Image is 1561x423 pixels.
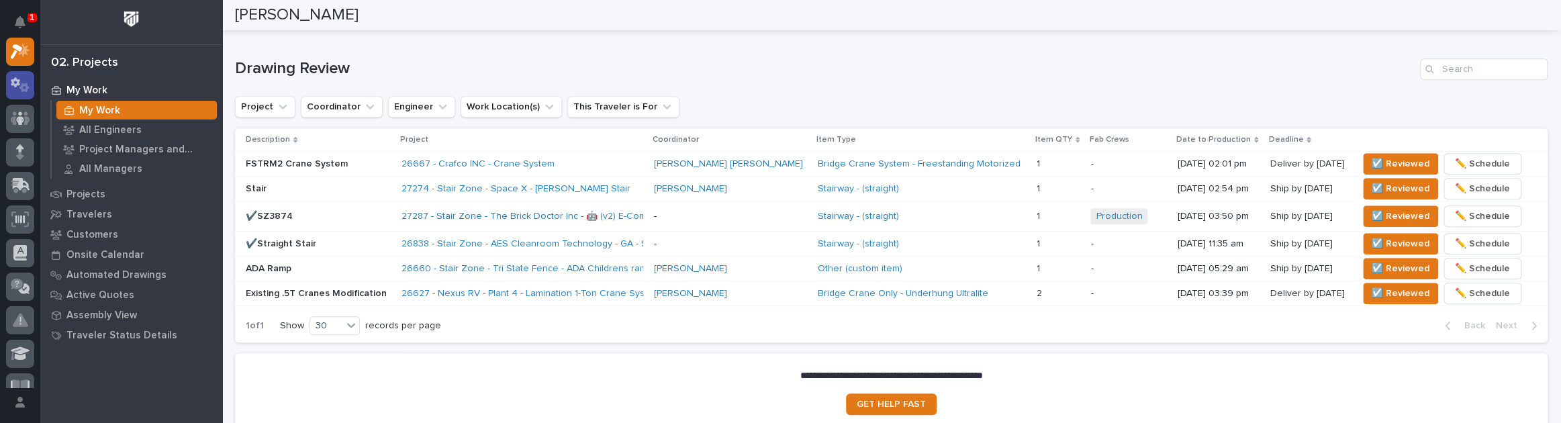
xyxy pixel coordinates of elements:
p: Deadline [1268,132,1303,147]
p: Deliver by [DATE] [1270,156,1347,170]
p: records per page [365,320,441,332]
p: - [1090,263,1166,275]
button: ☑️ Reviewed [1363,205,1438,227]
span: ✏️ Schedule [1455,156,1510,172]
button: Coordinator [301,96,383,117]
h1: Drawing Review [235,59,1415,79]
p: Show [280,320,304,332]
span: ✏️ Schedule [1455,285,1510,301]
p: Ship by [DATE] [1270,181,1335,195]
button: Next [1491,320,1548,332]
span: ☑️ Reviewed [1372,156,1429,172]
button: ✏️ Schedule [1444,258,1521,279]
p: 1 [1037,181,1043,195]
tr: ADA Ramp26660 - Stair Zone - Tri State Fence - ADA Childrens ramp [PERSON_NAME] Other (custom ite... [235,256,1548,281]
p: - [1090,288,1166,299]
span: ✏️ Schedule [1455,181,1510,197]
span: ✏️ Schedule [1455,261,1510,277]
p: Ship by [DATE] [1270,208,1335,222]
button: ☑️ Reviewed [1363,258,1438,279]
p: - [1090,183,1166,195]
p: [DATE] 03:50 pm [1178,211,1260,222]
button: This Traveler is For [567,96,679,117]
p: Project Managers and Engineers [79,144,211,156]
span: Back [1456,320,1485,332]
p: Projects [66,189,105,201]
button: Notifications [6,8,34,36]
button: Engineer [388,96,455,117]
a: Stairway - (straight) [818,183,899,195]
p: My Work [66,85,107,97]
button: ✏️ Schedule [1444,205,1521,227]
a: Traveler Status Details [40,325,222,345]
a: Automated Drawings [40,265,222,285]
p: [DATE] 05:29 am [1178,263,1260,275]
span: ✏️ Schedule [1455,236,1510,252]
p: Existing .5T Cranes Modification [246,288,391,299]
tr: Stair27274 - Stair Zone - Space X - [PERSON_NAME] Stair [PERSON_NAME] Stairway - (straight) 11 -[... [235,177,1548,201]
p: Item QTY [1035,132,1072,147]
a: 26667 - Crafco INC - Crane System [401,158,555,170]
p: 1 [1037,261,1043,275]
a: Production [1096,211,1142,222]
h2: [PERSON_NAME] [235,5,359,25]
span: ☑️ Reviewed [1372,261,1429,277]
button: ☑️ Reviewed [1363,233,1438,254]
p: 1 [30,13,34,22]
span: Next [1496,320,1525,332]
p: - [1090,158,1166,170]
a: [PERSON_NAME] [654,183,727,195]
a: 26660 - Stair Zone - Tri State Fence - ADA Childrens ramp [401,263,653,275]
p: Assembly View [66,310,137,322]
p: Description [246,132,290,147]
p: Traveler Status Details [66,330,177,342]
p: Project [400,132,428,147]
p: Travelers [66,209,112,221]
p: My Work [79,105,120,117]
a: Assembly View [40,305,222,325]
tr: FSTRM2 Crane System26667 - Crafco INC - Crane System [PERSON_NAME] [PERSON_NAME] Bridge Crane Sys... [235,152,1548,177]
p: Automated Drawings [66,269,167,281]
button: ✏️ Schedule [1444,283,1521,304]
span: GET HELP FAST [857,399,926,409]
span: ☑️ Reviewed [1372,208,1429,224]
a: Stairway - (straight) [818,211,899,222]
div: 30 [310,319,342,333]
a: Bridge Crane System - Freestanding Motorized [818,158,1021,170]
tr: ✔️SZ387427287 - Stair Zone - The Brick Doctor Inc - 🤖 (v2) E-Commerce Order with Fab Item -Stairw... [235,201,1548,232]
span: ☑️ Reviewed [1372,181,1429,197]
p: Date to Production [1176,132,1251,147]
p: 1 [1037,236,1043,250]
p: - [654,211,807,222]
a: My Work [40,80,222,100]
p: Customers [66,229,118,241]
a: 26838 - Stair Zone - AES Cleanroom Technology - GA - Straight Stair [401,238,696,250]
p: [DATE] 02:01 pm [1178,158,1260,170]
button: ✏️ Schedule [1444,233,1521,254]
button: Work Location(s) [461,96,562,117]
button: ✏️ Schedule [1444,178,1521,199]
span: ✏️ Schedule [1455,208,1510,224]
p: 1 [1037,156,1043,170]
a: [PERSON_NAME] [654,263,727,275]
p: FSTRM2 Crane System [246,158,391,170]
a: Onsite Calendar [40,244,222,265]
a: Other (custom item) [818,263,902,275]
a: Projects [40,184,222,204]
a: 26627 - Nexus RV - Plant 4 - Lamination 1-Ton Crane System [401,288,661,299]
a: All Engineers [52,120,222,139]
a: [PERSON_NAME] [654,288,727,299]
input: Search [1420,58,1548,80]
a: [PERSON_NAME] [PERSON_NAME] [654,158,803,170]
p: Stair [246,183,391,195]
p: Fab Crews [1089,132,1129,147]
p: [DATE] 03:39 pm [1178,288,1260,299]
p: Onsite Calendar [66,249,144,261]
p: - [654,238,807,250]
p: [DATE] 02:54 pm [1178,183,1260,195]
p: Deliver by [DATE] [1270,285,1347,299]
p: All Engineers [79,124,142,136]
a: Bridge Crane Only - Underhung Ultralite [818,288,988,299]
p: [DATE] 11:35 am [1178,238,1260,250]
button: ☑️ Reviewed [1363,178,1438,199]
